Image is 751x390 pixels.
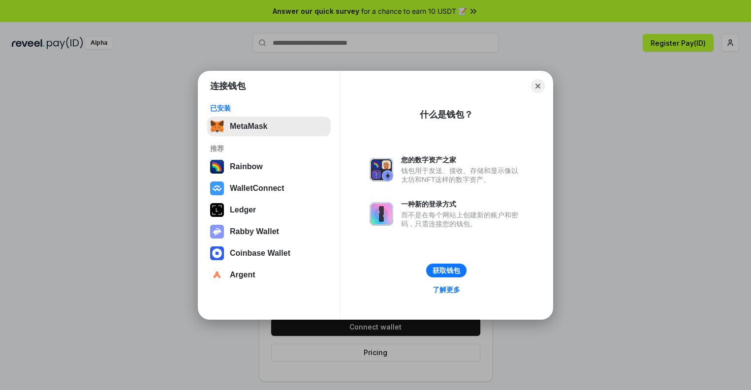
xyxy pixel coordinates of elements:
img: svg+xml,%3Csvg%20width%3D%2228%22%20height%3D%2228%22%20viewBox%3D%220%200%2028%2028%22%20fill%3D... [210,246,224,260]
button: Close [531,79,545,93]
button: Rainbow [207,157,331,177]
img: svg+xml,%3Csvg%20xmlns%3D%22http%3A%2F%2Fwww.w3.org%2F2000%2Fsvg%22%20fill%3D%22none%22%20viewBox... [210,225,224,239]
img: svg+xml,%3Csvg%20xmlns%3D%22http%3A%2F%2Fwww.w3.org%2F2000%2Fsvg%22%20fill%3D%22none%22%20viewBox... [370,202,393,226]
div: 钱包用于发送、接收、存储和显示像以太坊和NFT这样的数字资产。 [401,166,523,184]
a: 了解更多 [427,283,466,296]
img: svg+xml,%3Csvg%20fill%3D%22none%22%20height%3D%2233%22%20viewBox%3D%220%200%2035%2033%22%20width%... [210,120,224,133]
img: svg+xml,%3Csvg%20width%3D%22120%22%20height%3D%22120%22%20viewBox%3D%220%200%20120%20120%22%20fil... [210,160,224,174]
div: 了解更多 [433,285,460,294]
div: 什么是钱包？ [420,109,473,120]
div: Rabby Wallet [230,227,279,236]
div: Ledger [230,206,256,214]
button: 获取钱包 [426,264,467,277]
button: Ledger [207,200,331,220]
button: Coinbase Wallet [207,243,331,263]
img: svg+xml,%3Csvg%20width%3D%2228%22%20height%3D%2228%22%20viewBox%3D%220%200%2028%2028%22%20fill%3D... [210,181,224,195]
div: 一种新的登录方式 [401,200,523,209]
div: 获取钱包 [433,266,460,275]
h1: 连接钱包 [210,80,246,92]
img: svg+xml,%3Csvg%20xmlns%3D%22http%3A%2F%2Fwww.w3.org%2F2000%2Fsvg%22%20width%3D%2228%22%20height%3... [210,203,224,217]
button: Argent [207,265,331,285]
img: svg+xml,%3Csvg%20xmlns%3D%22http%3A%2F%2Fwww.w3.org%2F2000%2Fsvg%22%20fill%3D%22none%22%20viewBox... [370,158,393,181]
div: Coinbase Wallet [230,249,290,258]
button: MetaMask [207,117,331,136]
img: svg+xml,%3Csvg%20width%3D%2228%22%20height%3D%2228%22%20viewBox%3D%220%200%2028%2028%22%20fill%3D... [210,268,224,282]
button: Rabby Wallet [207,222,331,241]
div: 已安装 [210,104,328,113]
div: 而不是在每个网站上创建新的账户和密码，只需连接您的钱包。 [401,210,523,228]
div: 推荐 [210,144,328,153]
div: WalletConnect [230,184,284,193]
div: Argent [230,270,255,279]
div: 您的数字资产之家 [401,155,523,164]
button: WalletConnect [207,179,331,198]
div: MetaMask [230,122,267,131]
div: Rainbow [230,162,263,171]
